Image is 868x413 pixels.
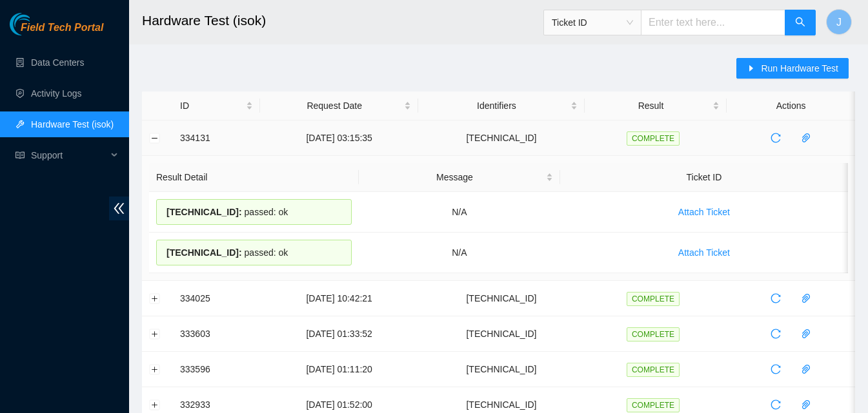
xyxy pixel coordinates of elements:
a: Activity Logs [31,88,82,99]
span: J [836,14,842,30]
th: Result Detail [149,163,359,192]
span: reload [766,329,785,339]
a: Hardware Test (isok) [31,119,114,130]
span: Field Tech Portal [21,22,103,34]
span: COMPLETE [627,327,680,341]
button: J [826,9,852,35]
td: N/A [359,233,560,273]
td: [TECHNICAL_ID] [418,352,585,387]
span: double-left [109,197,129,220]
button: paper-clip [796,128,816,148]
span: COMPLETE [627,131,680,146]
button: paper-clip [796,323,816,344]
td: 333603 [173,316,260,352]
div: passed: ok [156,199,352,225]
td: [DATE] 10:42:21 [260,281,418,316]
td: 333596 [173,352,260,387]
div: passed: ok [156,240,352,265]
button: Expand row [150,399,160,410]
span: Ticket ID [552,13,633,32]
span: reload [766,399,785,410]
span: paper-clip [796,364,816,374]
span: caret-right [747,64,756,74]
span: [TECHNICAL_ID] : [167,247,242,258]
button: reload [765,323,786,344]
span: reload [766,133,785,143]
img: Akamai Technologies [10,13,65,35]
span: COMPLETE [627,398,680,412]
button: Expand row [150,329,160,339]
span: [TECHNICAL_ID] : [167,207,242,217]
td: [TECHNICAL_ID] [418,316,585,352]
td: 334131 [173,120,260,156]
span: paper-clip [796,329,816,339]
span: Support [31,142,107,168]
td: N/A [359,192,560,233]
a: Data Centers [31,57,84,68]
span: Run Hardware Test [761,61,838,75]
button: reload [765,288,786,309]
button: reload [765,359,786,379]
button: paper-clip [796,359,816,379]
span: paper-clip [796,293,816,303]
th: Actions [727,91,855,120]
span: COMPLETE [627,292,680,306]
td: [TECHNICAL_ID] [418,120,585,156]
button: Attach Ticket [668,202,740,222]
button: Expand row [150,293,160,303]
span: search [795,17,805,29]
button: Expand row [150,364,160,374]
span: reload [766,364,785,374]
span: paper-clip [796,133,816,143]
span: reload [766,293,785,303]
td: 334025 [173,281,260,316]
button: caret-rightRun Hardware Test [736,58,849,79]
button: paper-clip [796,288,816,309]
span: Attach Ticket [678,245,730,260]
button: Collapse row [150,133,160,143]
td: [TECHNICAL_ID] [418,281,585,316]
a: Akamai TechnologiesField Tech Portal [10,23,103,40]
th: Ticket ID [560,163,848,192]
span: Attach Ticket [678,205,730,219]
td: [DATE] 01:11:20 [260,352,418,387]
td: [DATE] 03:15:35 [260,120,418,156]
span: read [15,151,25,160]
input: Enter text here... [641,10,785,35]
button: search [785,10,816,35]
button: reload [765,128,786,148]
span: paper-clip [796,399,816,410]
button: Attach Ticket [668,242,740,263]
span: COMPLETE [627,363,680,377]
td: [DATE] 01:33:52 [260,316,418,352]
